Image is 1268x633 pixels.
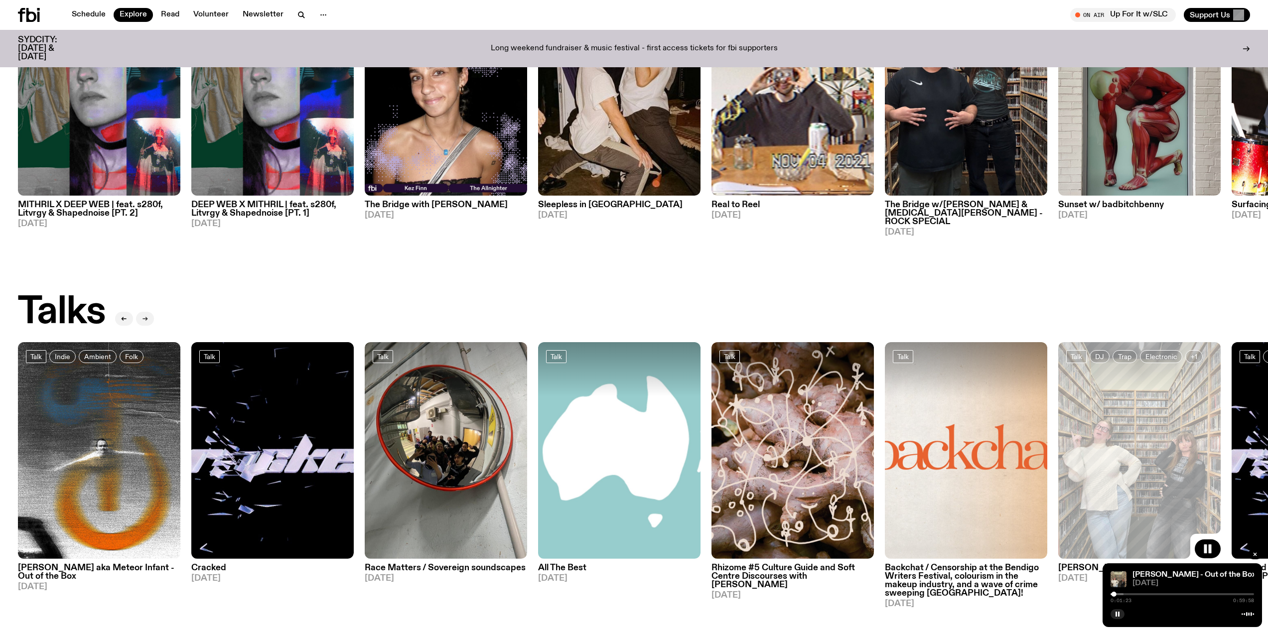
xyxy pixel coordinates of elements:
[18,201,180,218] h3: MITHRIL X DEEP WEB | feat. s280f, Litvrgy & Shapednoise [PT. 2]
[711,591,874,600] span: [DATE]
[49,350,76,363] a: Indie
[1140,350,1182,363] a: Electronic
[711,211,874,220] span: [DATE]
[893,350,913,363] a: Talk
[66,8,112,22] a: Schedule
[18,196,180,228] a: MITHRIL X DEEP WEB | feat. s280f, Litvrgy & Shapednoise [PT. 2][DATE]
[1132,571,1256,579] a: [PERSON_NAME] - Out of the Box
[1132,580,1254,587] span: [DATE]
[1058,564,1221,572] h3: [PERSON_NAME] - Out of the Box
[538,574,701,583] span: [DATE]
[1058,211,1221,220] span: [DATE]
[897,353,909,360] span: Talk
[1190,10,1230,19] span: Support Us
[711,559,874,600] a: Rhizome #5 Culture Guide and Soft Centre Discourses with [PERSON_NAME][DATE]
[18,342,180,559] img: An arty glitched black and white photo of Liam treading water in a creek or river.
[719,350,740,363] a: Talk
[191,559,354,583] a: Cracked[DATE]
[885,564,1047,598] h3: Backchat / Censorship at the Bendigo Writers Festival, colourism in the makeup industry, and a wa...
[191,342,354,559] img: Logo for Podcast Cracked. Black background, with white writing, with glass smashing graphics
[30,353,42,360] span: Talk
[1090,350,1110,363] a: DJ
[365,201,527,209] h3: The Bridge with [PERSON_NAME]
[885,201,1047,226] h3: The Bridge w/[PERSON_NAME] & [MEDICAL_DATA][PERSON_NAME] - ROCK SPECIAL
[711,201,874,209] h3: Real to Reel
[365,559,527,583] a: Race Matters / Sovereign soundscapes[DATE]
[120,350,143,363] a: Folk
[538,196,701,220] a: Sleepless in [GEOGRAPHIC_DATA][DATE]
[1070,8,1176,22] button: On AirUp For It w/SLC
[125,353,138,360] span: Folk
[1111,598,1131,603] span: 0:01:23
[885,228,1047,237] span: [DATE]
[885,559,1047,608] a: Backchat / Censorship at the Bendigo Writers Festival, colourism in the makeup industry, and a wa...
[373,350,393,363] a: Talk
[546,350,566,363] a: Talk
[18,36,82,61] h3: SYDCITY: [DATE] & [DATE]
[18,220,180,228] span: [DATE]
[551,353,562,360] span: Talk
[114,8,153,22] a: Explore
[191,196,354,228] a: DEEP WEB X MITHRIL | feat. s280f, Litvrgy & Shapednoise [PT. 1][DATE]
[55,353,70,360] span: Indie
[191,201,354,218] h3: DEEP WEB X MITHRIL | feat. s280f, Litvrgy & Shapednoise [PT. 1]
[365,574,527,583] span: [DATE]
[191,220,354,228] span: [DATE]
[1058,559,1221,583] a: [PERSON_NAME] - Out of the Box[DATE]
[885,196,1047,237] a: The Bridge w/[PERSON_NAME] & [MEDICAL_DATA][PERSON_NAME] - ROCK SPECIAL[DATE]
[18,559,180,591] a: [PERSON_NAME] aka Meteor Infant - Out of the Box[DATE]
[377,353,389,360] span: Talk
[1184,8,1250,22] button: Support Us
[711,342,874,559] img: A close up picture of a bunch of ginger roots. Yellow squiggles with arrows, hearts and dots are ...
[538,559,701,583] a: All The Best[DATE]
[538,564,701,572] h3: All The Best
[724,353,735,360] span: Talk
[187,8,235,22] a: Volunteer
[1071,353,1082,360] span: Talk
[1058,574,1221,583] span: [DATE]
[1233,598,1254,603] span: 0:59:58
[1095,353,1104,360] span: DJ
[237,8,289,22] a: Newsletter
[26,350,46,363] a: Talk
[491,44,778,53] p: Long weekend fundraiser & music festival - first access tickets for fbi supporters
[1240,350,1260,363] a: Talk
[538,211,701,220] span: [DATE]
[365,211,527,220] span: [DATE]
[191,564,354,572] h3: Cracked
[1058,196,1221,220] a: Sunset w/ badbitchbenny[DATE]
[1118,353,1131,360] span: Trap
[79,350,117,363] a: Ambient
[155,8,185,22] a: Read
[711,564,874,589] h3: Rhizome #5 Culture Guide and Soft Centre Discourses with [PERSON_NAME]
[84,353,111,360] span: Ambient
[1113,350,1137,363] a: Trap
[365,564,527,572] h3: Race Matters / Sovereign soundscapes
[1111,571,1127,587] img: https://media.fbi.radio/images/IMG_7702.jpg
[711,196,874,220] a: Real to Reel[DATE]
[1185,350,1203,363] button: +1
[365,196,527,220] a: The Bridge with [PERSON_NAME][DATE]
[1244,353,1256,360] span: Talk
[1145,353,1177,360] span: Electronic
[199,350,220,363] a: Talk
[191,574,354,583] span: [DATE]
[1058,201,1221,209] h3: Sunset w/ badbitchbenny
[18,583,180,591] span: [DATE]
[1191,353,1197,360] span: +1
[18,293,105,331] h2: Talks
[365,342,527,559] img: A photo of the Race Matters team taken in a rear view or "blindside" mirror. A bunch of people of...
[885,600,1047,608] span: [DATE]
[538,201,701,209] h3: Sleepless in [GEOGRAPHIC_DATA]
[1066,350,1087,363] a: Talk
[204,353,215,360] span: Talk
[18,564,180,581] h3: [PERSON_NAME] aka Meteor Infant - Out of the Box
